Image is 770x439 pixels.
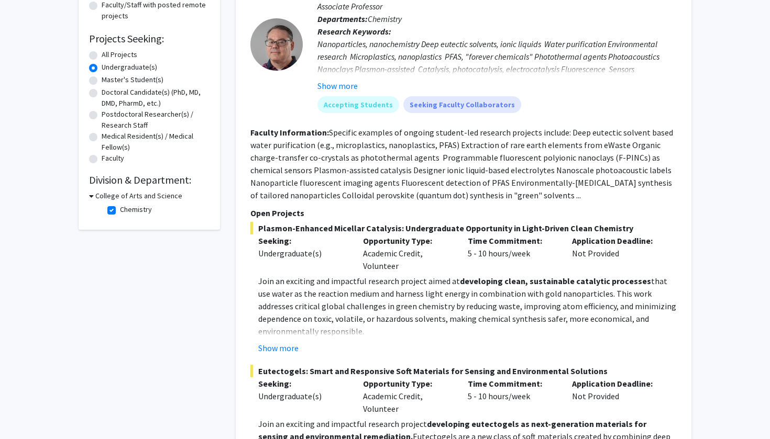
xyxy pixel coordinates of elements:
span: Chemistry [368,14,402,24]
label: Chemistry [120,204,152,215]
div: Not Provided [564,234,669,272]
p: Open Projects [250,207,677,219]
div: Nanoparticles, nanochemistry Deep eutectic solvents, ionic liquids Water purification Environment... [317,38,677,88]
mat-chip: Accepting Students [317,96,399,113]
span: Plasmon-Enhanced Micellar Catalysis: Undergraduate Opportunity in Light-Driven Clean Chemistry [250,222,677,234]
div: Undergraduate(s) [258,247,347,260]
p: Seeking: [258,234,347,247]
h2: Projects Seeking: [89,32,210,45]
mat-chip: Seeking Faculty Collaborators [403,96,521,113]
label: Master's Student(s) [102,74,163,85]
label: All Projects [102,49,137,60]
p: Time Commitment: [468,234,557,247]
p: Opportunity Type: [363,377,452,390]
label: Undergraduate(s) [102,62,157,73]
p: Join an exciting and impactful research project aimed at that use water as the reaction medium an... [258,275,677,337]
p: Seeking: [258,377,347,390]
button: Show more [317,80,358,92]
div: 5 - 10 hours/week [460,377,565,415]
h2: Division & Department: [89,174,210,186]
label: Doctoral Candidate(s) (PhD, MD, DMD, PharmD, etc.) [102,87,210,109]
label: Medical Resident(s) / Medical Fellow(s) [102,131,210,153]
b: Faculty Information: [250,127,329,138]
div: Undergraduate(s) [258,390,347,402]
div: Academic Credit, Volunteer [355,234,460,272]
button: Show more [258,342,299,354]
label: Faculty [102,153,124,164]
span: Eutectogels: Smart and Responsive Soft Materials for Sensing and Environmental Solutions [250,365,677,377]
p: Application Deadline: [572,377,661,390]
strong: developing clean, sustainable catalytic processes [460,276,651,286]
b: Departments: [317,14,368,24]
fg-read-more: Specific examples of ongoing student-led research projects include: Deep eutectic solvent based w... [250,127,673,200]
div: Academic Credit, Volunteer [355,377,460,415]
b: Research Keywords: [317,26,391,37]
iframe: Chat [8,392,45,431]
div: 5 - 10 hours/week [460,234,565,272]
label: Postdoctoral Researcher(s) / Research Staff [102,109,210,131]
div: Not Provided [564,377,669,415]
p: Time Commitment: [468,377,557,390]
p: Opportunity Type: [363,234,452,247]
h3: College of Arts and Science [95,190,182,201]
p: Application Deadline: [572,234,661,247]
